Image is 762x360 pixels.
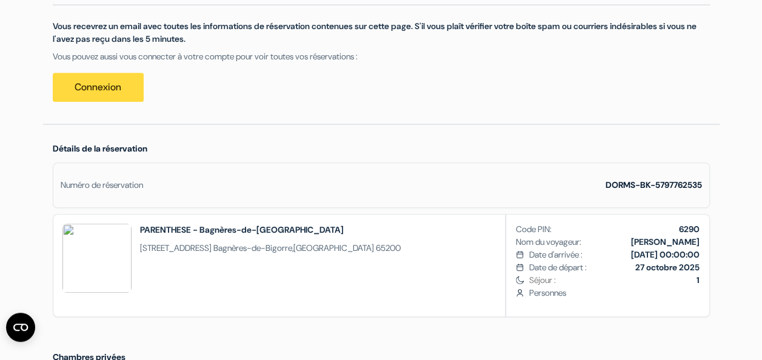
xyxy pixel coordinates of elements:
span: Nom du voyageur: [516,236,581,248]
b: 1 [697,275,700,285]
div: Numéro de réservation [61,179,143,192]
b: 6290 [679,224,700,235]
h2: PARENTHESE - Bagnères-de-[GEOGRAPHIC_DATA] [140,224,401,236]
span: [GEOGRAPHIC_DATA] [293,242,374,253]
b: [PERSON_NAME] [631,236,700,247]
span: [STREET_ADDRESS] [140,242,212,253]
span: Date de départ : [529,261,586,274]
span: Date d'arrivée : [529,248,582,261]
span: , [140,242,401,255]
button: Ouvrir le widget CMP [6,313,35,342]
img: UDZcYgEyUWNWZgBu [62,224,132,293]
p: Vous recevrez un email avec toutes les informations de réservation contenues sur cette page. S'il... [53,20,710,45]
span: Bagnères-de-Bigorre [213,242,292,253]
span: Code PIN: [516,223,552,236]
a: Connexion [53,73,144,102]
b: 27 octobre 2025 [635,262,700,273]
span: Personnes [529,287,699,299]
b: [DATE] 00:00:00 [631,249,700,260]
span: Détails de la réservation [53,143,147,154]
span: Séjour : [529,274,699,287]
p: Vous pouvez aussi vous connecter à votre compte pour voir toutes vos réservations : [53,50,710,63]
strong: DORMS-BK-5797762535 [606,179,702,190]
span: 65200 [376,242,401,253]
